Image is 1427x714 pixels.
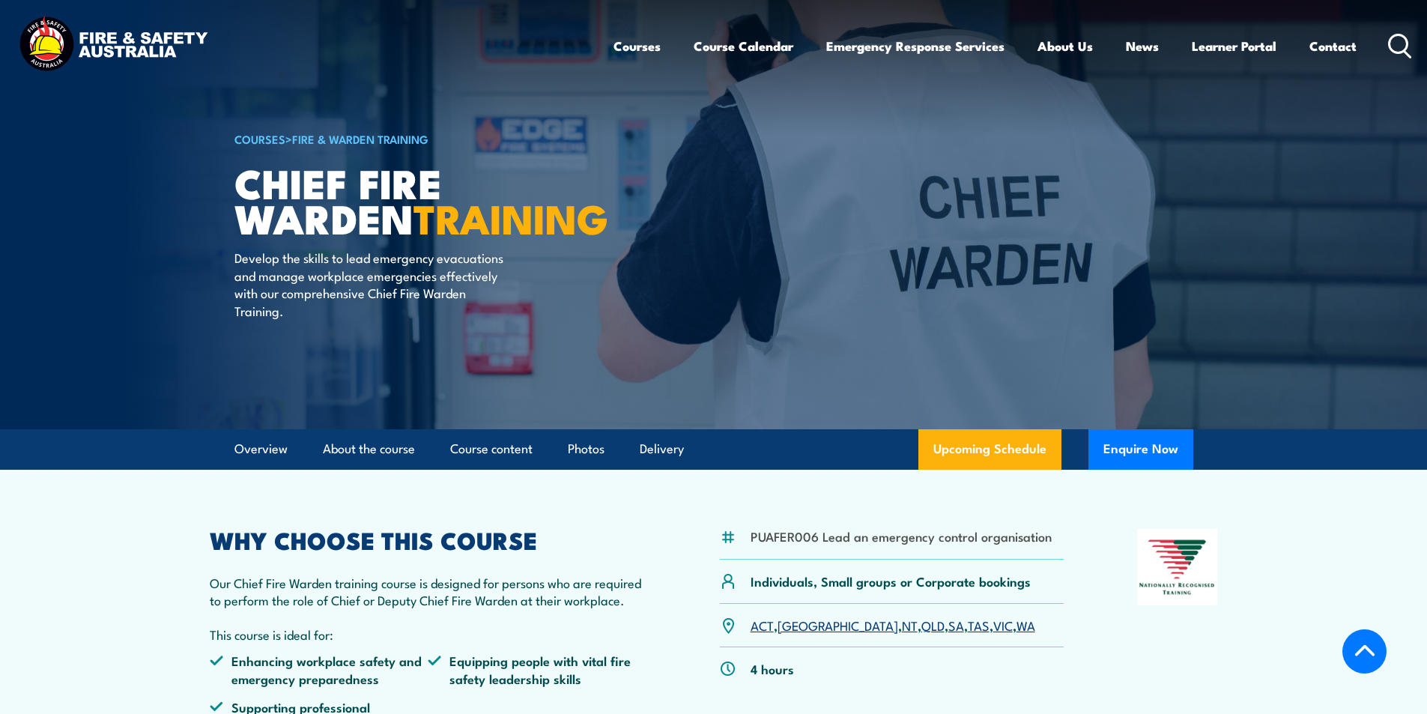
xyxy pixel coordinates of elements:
[568,429,605,469] a: Photos
[1192,26,1276,66] a: Learner Portal
[1126,26,1159,66] a: News
[751,527,1052,545] li: PUAFER006 Lead an emergency control organisation
[234,130,285,147] a: COURSES
[826,26,1005,66] a: Emergency Response Services
[413,186,608,248] strong: TRAINING
[210,626,647,643] p: This course is ideal for:
[694,26,793,66] a: Course Calendar
[210,652,428,687] li: Enhancing workplace safety and emergency preparedness
[1137,529,1218,605] img: Nationally Recognised Training logo.
[210,574,647,609] p: Our Chief Fire Warden training course is designed for persons who are required to perform the rol...
[993,616,1013,634] a: VIC
[1088,429,1193,470] button: Enquire Now
[640,429,684,469] a: Delivery
[778,616,898,634] a: [GEOGRAPHIC_DATA]
[902,616,918,634] a: NT
[751,617,1035,634] p: , , , , , , ,
[323,429,415,469] a: About the course
[234,130,605,148] h6: >
[948,616,964,634] a: SA
[613,26,661,66] a: Courses
[751,572,1031,590] p: Individuals, Small groups or Corporate bookings
[751,616,774,634] a: ACT
[751,660,794,677] p: 4 hours
[921,616,945,634] a: QLD
[968,616,990,634] a: TAS
[210,529,647,550] h2: WHY CHOOSE THIS COURSE
[1309,26,1357,66] a: Contact
[292,130,428,147] a: Fire & Warden Training
[234,249,508,319] p: Develop the skills to lead emergency evacuations and manage workplace emergencies effectively wit...
[234,165,605,235] h1: Chief Fire Warden
[918,429,1061,470] a: Upcoming Schedule
[428,652,646,687] li: Equipping people with vital fire safety leadership skills
[234,429,288,469] a: Overview
[1037,26,1093,66] a: About Us
[450,429,533,469] a: Course content
[1017,616,1035,634] a: WA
